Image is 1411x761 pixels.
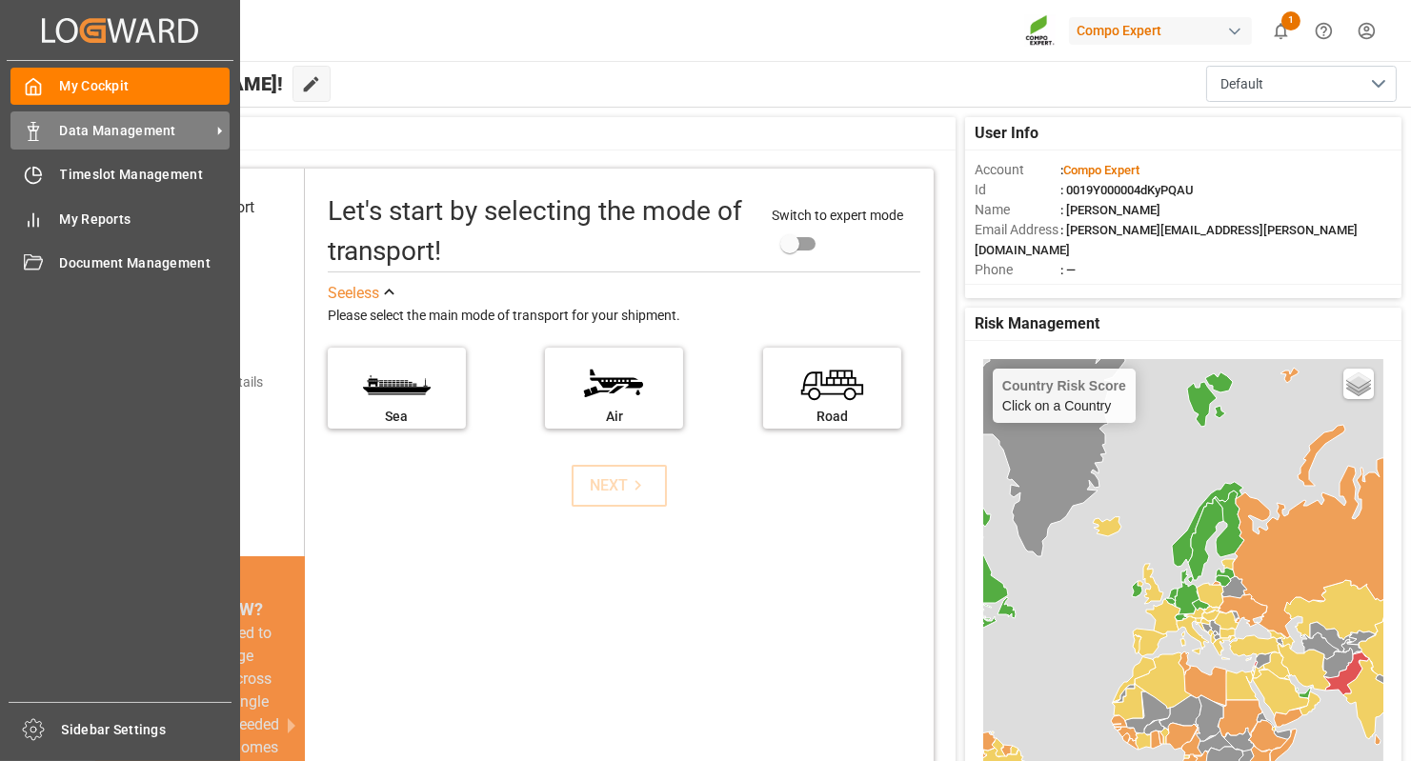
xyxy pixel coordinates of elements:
[1025,14,1056,48] img: Screenshot%202023-09-29%20at%2010.02.21.png_1712312052.png
[1002,378,1126,413] div: Click on a Country
[1002,378,1126,393] h4: Country Risk Score
[1281,11,1300,30] span: 1
[1069,17,1252,45] div: Compo Expert
[1060,263,1076,277] span: : —
[1302,10,1345,52] button: Help Center
[328,282,379,305] div: See less
[975,180,1060,200] span: Id
[975,160,1060,180] span: Account
[975,122,1038,145] span: User Info
[772,208,903,223] span: Switch to expert mode
[1069,12,1260,49] button: Compo Expert
[773,407,892,427] div: Road
[78,66,283,102] span: Hello [PERSON_NAME]!
[328,191,753,271] div: Let's start by selecting the mode of transport!
[1060,163,1139,177] span: :
[1343,369,1374,399] a: Layers
[975,220,1060,240] span: Email Address
[975,280,1060,300] span: Account Type
[975,223,1358,257] span: : [PERSON_NAME][EMAIL_ADDRESS][PERSON_NAME][DOMAIN_NAME]
[60,121,211,141] span: Data Management
[975,312,1099,335] span: Risk Management
[975,260,1060,280] span: Phone
[10,200,230,237] a: My Reports
[554,407,674,427] div: Air
[1220,74,1263,94] span: Default
[975,200,1060,220] span: Name
[60,165,231,185] span: Timeslot Management
[10,245,230,282] a: Document Management
[60,210,231,230] span: My Reports
[62,720,232,740] span: Sidebar Settings
[1260,10,1302,52] button: show 1 new notifications
[1060,183,1194,197] span: : 0019Y000004dKyPQAU
[328,305,920,328] div: Please select the main mode of transport for your shipment.
[1060,283,1108,297] span: : Shipper
[1206,66,1397,102] button: open menu
[10,156,230,193] a: Timeslot Management
[1063,163,1139,177] span: Compo Expert
[1060,203,1160,217] span: : [PERSON_NAME]
[60,76,231,96] span: My Cockpit
[572,465,667,507] button: NEXT
[60,253,231,273] span: Document Management
[590,474,648,497] div: NEXT
[10,68,230,105] a: My Cockpit
[337,407,456,427] div: Sea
